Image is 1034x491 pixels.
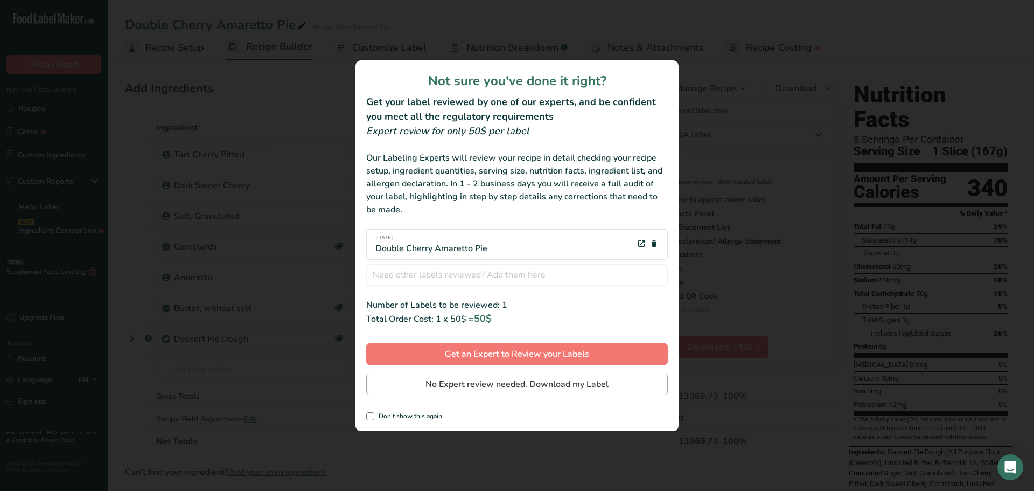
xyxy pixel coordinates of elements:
[366,264,668,286] input: Need other labels reviewed? Add them here
[366,95,668,124] h2: Get your label reviewed by one of our experts, and be confident you meet all the regulatory requi...
[366,312,668,326] div: Total Order Cost: 1 x 50$ =
[445,348,589,361] span: Get an Expert to Review your Labels
[425,378,609,391] span: No Expert review needed. Download my Label
[366,71,668,91] h1: Not sure you've done it right?
[366,374,668,395] button: No Expert review needed. Download my Label
[375,234,487,255] div: Double Cherry Amaretto Pie
[997,454,1023,480] div: Open Intercom Messenger
[366,343,668,365] button: Get an Expert to Review your Labels
[375,234,487,242] span: [DATE]
[366,124,668,139] div: Expert review for only 50$ per label
[366,151,668,216] div: Our Labeling Experts will review your recipe in detail checking your recipe setup, ingredient qua...
[474,312,492,325] span: 50$
[374,412,442,420] span: Don't show this again
[366,299,668,312] div: Number of Labels to be reviewed: 1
